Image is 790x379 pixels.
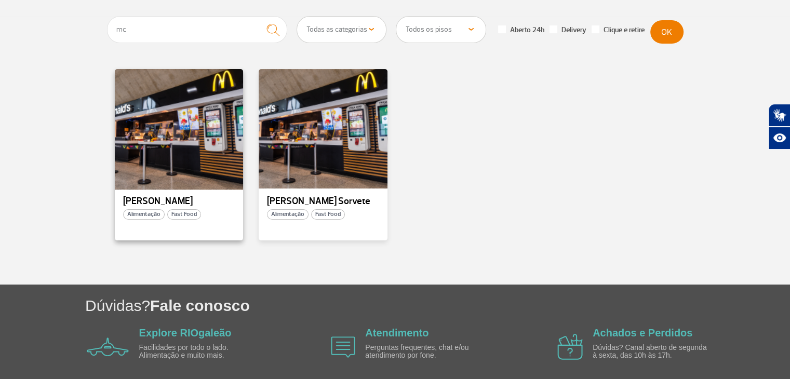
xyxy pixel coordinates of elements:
label: Clique e retire [592,25,645,35]
h1: Dúvidas? [85,295,790,316]
img: airplane icon [331,336,355,358]
p: Dúvidas? Canal aberto de segunda à sexta, das 10h às 17h. [593,344,712,360]
button: OK [650,20,684,44]
img: airplane icon [87,337,129,356]
div: Plugin de acessibilidade da Hand Talk. [768,104,790,150]
span: Fast Food [167,209,201,220]
span: Alimentação [123,209,165,220]
p: [PERSON_NAME] Sorvete [267,196,379,207]
button: Abrir recursos assistivos. [768,127,790,150]
a: Atendimento [365,327,429,339]
label: Delivery [550,25,586,35]
span: Fale conosco [150,297,250,314]
span: Alimentação [267,209,309,220]
input: Digite o que procura [107,16,288,43]
p: Facilidades por todo o lado. Alimentação e muito mais. [139,344,259,360]
p: Perguntas frequentes, chat e/ou atendimento por fone. [365,344,485,360]
label: Aberto 24h [498,25,544,35]
span: Fast Food [311,209,345,220]
a: Achados e Perdidos [593,327,692,339]
p: [PERSON_NAME] [123,196,235,207]
button: Abrir tradutor de língua de sinais. [768,104,790,127]
a: Explore RIOgaleão [139,327,232,339]
img: airplane icon [557,334,583,360]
